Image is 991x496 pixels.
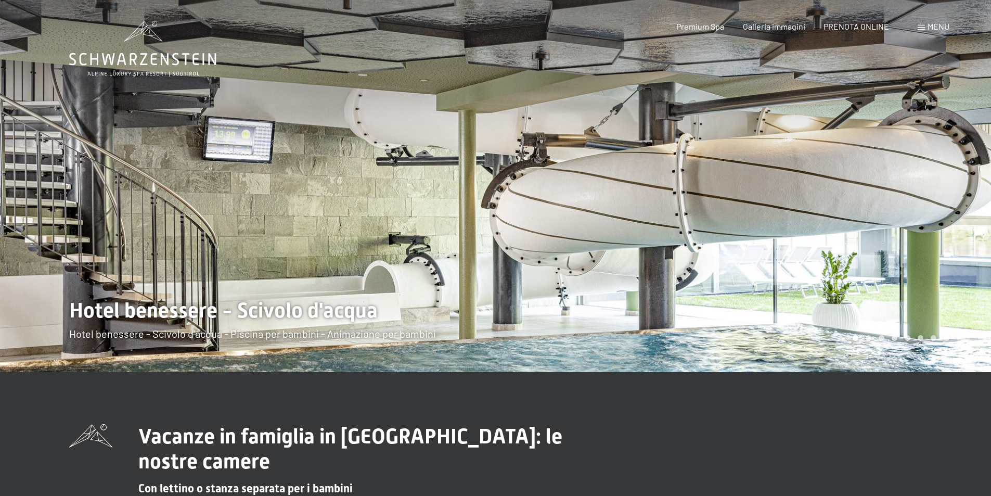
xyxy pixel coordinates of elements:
[743,21,805,31] a: Galleria immagini
[931,335,936,341] div: Carousel Page 7
[944,335,949,341] div: Carousel Page 8
[866,335,871,341] div: Carousel Page 2
[892,335,897,341] div: Carousel Page 4
[853,335,858,341] div: Carousel Page 1 (Current Slide)
[849,335,949,341] div: Carousel Pagination
[823,21,889,31] a: PRENOTA ONLINE
[138,482,353,495] span: Con lettino o stanza separata per i bambini
[905,335,910,341] div: Carousel Page 5
[918,335,923,341] div: Carousel Page 6
[676,21,724,31] a: Premium Spa
[928,21,949,31] span: Menu
[879,335,884,341] div: Carousel Page 3
[138,424,562,474] span: Vacanze in famiglia in [GEOGRAPHIC_DATA]: le nostre camere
